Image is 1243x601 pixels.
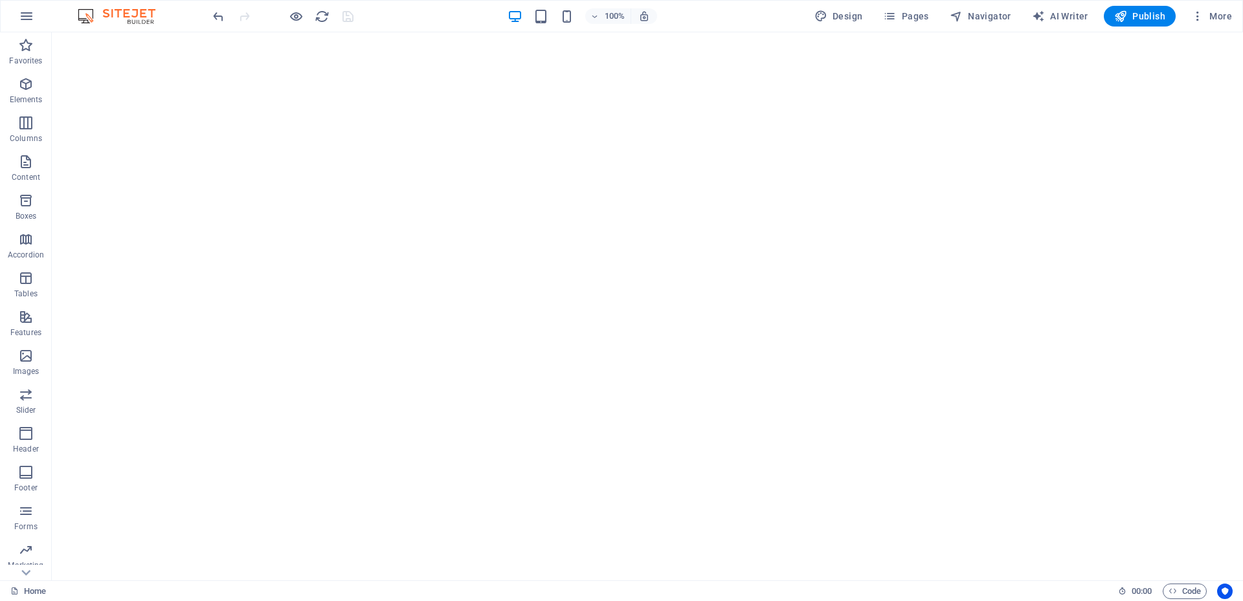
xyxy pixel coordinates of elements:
span: Pages [883,10,928,23]
span: More [1191,10,1232,23]
i: On resize automatically adjust zoom level to fit chosen device. [638,10,650,22]
button: Design [809,6,868,27]
p: Columns [10,133,42,144]
span: Navigator [950,10,1011,23]
button: Code [1163,584,1207,599]
i: Undo: Move elements (Ctrl+Z) [211,9,226,24]
p: Boxes [16,211,37,221]
button: 100% [585,8,631,24]
button: Navigator [945,6,1016,27]
p: Tables [14,289,38,299]
p: Content [12,172,40,182]
span: AI Writer [1032,10,1088,23]
span: : [1141,586,1143,596]
span: Code [1169,584,1201,599]
button: reload [314,8,330,24]
h6: 100% [605,8,625,24]
button: Usercentrics [1217,584,1233,599]
p: Header [13,444,39,454]
span: Publish [1114,10,1165,23]
h6: Session time [1118,584,1152,599]
button: undo [210,8,226,24]
p: Accordion [8,250,44,260]
p: Slider [16,405,36,415]
span: 00 00 [1132,584,1152,599]
div: Design (Ctrl+Alt+Y) [809,6,868,27]
p: Features [10,327,41,338]
i: Reload page [315,9,330,24]
button: AI Writer [1027,6,1093,27]
p: Favorites [9,56,42,66]
img: Editor Logo [74,8,172,24]
p: Footer [14,483,38,493]
p: Elements [10,94,43,105]
span: Design [814,10,863,23]
p: Forms [14,521,38,532]
button: More [1186,6,1237,27]
a: Click to cancel selection. Double-click to open Pages [10,584,46,599]
button: Pages [878,6,934,27]
p: Images [13,366,39,377]
button: Publish [1104,6,1176,27]
p: Marketing [8,560,43,571]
